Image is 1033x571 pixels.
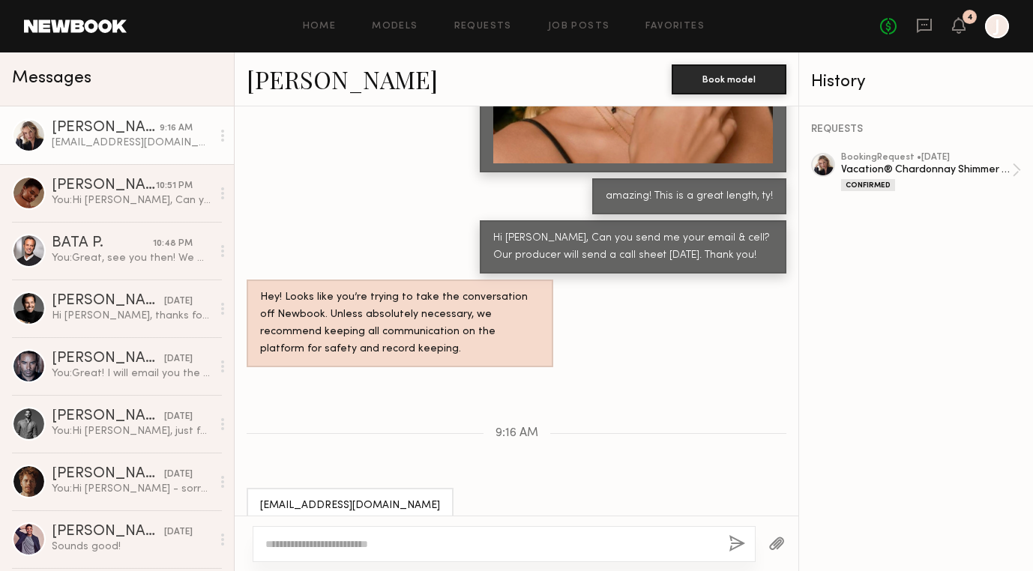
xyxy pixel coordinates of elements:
[841,179,895,191] div: Confirmed
[841,163,1012,177] div: Vacation® Chardonnay Shimmer Spritz Shoot
[52,251,211,265] div: You: Great, see you then! We will email you a call sheet for [DATE].
[52,193,211,208] div: You: Hi [PERSON_NAME], Can you send me your email & cell? Our producer will send a call sheet [DA...
[260,289,540,358] div: Hey! Looks like you’re trying to take the conversation off Newbook. Unless absolutely necessary, ...
[247,63,438,95] a: [PERSON_NAME]
[454,22,512,31] a: Requests
[52,178,156,193] div: [PERSON_NAME]
[496,427,538,440] span: 9:16 AM
[156,179,193,193] div: 10:51 PM
[672,72,786,85] a: Book model
[153,237,193,251] div: 10:48 PM
[164,468,193,482] div: [DATE]
[967,13,973,22] div: 4
[52,136,211,150] div: [EMAIL_ADDRESS][DOMAIN_NAME] 6573585931
[303,22,337,31] a: Home
[52,309,211,323] div: Hi [PERSON_NAME], thanks for reaching out! I have a short shoot 10/17 from 10-1pm, and am availab...
[841,153,1021,191] a: bookingRequest •[DATE]Vacation® Chardonnay Shimmer Spritz ShootConfirmed
[260,498,440,532] div: [EMAIL_ADDRESS][DOMAIN_NAME] 6573585931
[12,70,91,87] span: Messages
[493,230,773,265] div: Hi [PERSON_NAME], Can you send me your email & cell? Our producer will send a call sheet [DATE]. ...
[164,352,193,366] div: [DATE]
[985,14,1009,38] a: J
[372,22,418,31] a: Models
[52,482,211,496] div: You: Hi [PERSON_NAME] - sorry for the late response but we figured it out, all set. Thanks again.
[811,124,1021,135] div: REQUESTS
[811,73,1021,91] div: History
[160,121,193,136] div: 9:16 AM
[164,525,193,540] div: [DATE]
[645,22,705,31] a: Favorites
[548,22,610,31] a: Job Posts
[841,153,1012,163] div: booking Request • [DATE]
[52,236,153,251] div: BATA P.
[164,410,193,424] div: [DATE]
[52,366,211,381] div: You: Great! I will email you the call sheet at the top of next week. Looking forward to having yo...
[52,351,164,366] div: [PERSON_NAME]
[52,467,164,482] div: [PERSON_NAME]
[606,188,773,205] div: amazing! This is a great length, ty!
[52,121,160,136] div: [PERSON_NAME]
[52,525,164,540] div: [PERSON_NAME]
[52,409,164,424] div: [PERSON_NAME]
[52,424,211,438] div: You: Hi [PERSON_NAME], just following up here! We're hoping to lock by EOW
[164,294,193,309] div: [DATE]
[672,64,786,94] button: Book model
[52,540,211,554] div: Sounds good!
[52,294,164,309] div: [PERSON_NAME]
